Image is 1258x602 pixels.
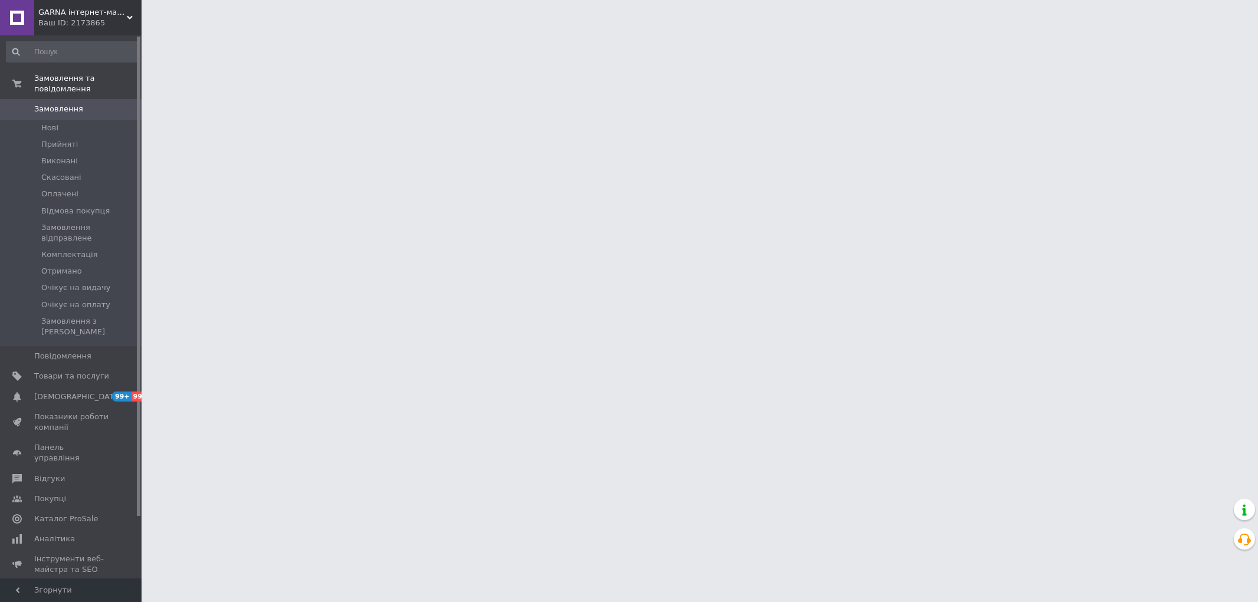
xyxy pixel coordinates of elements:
span: Аналітика [34,534,75,544]
span: Панель управління [34,442,109,463]
span: Очікує на оплату [41,300,110,310]
span: Відмова покупця [41,206,110,216]
span: GARNA інтернет-магазин автозапчастин [38,7,127,18]
span: Оплачені [41,189,78,199]
span: Повідомлення [34,351,91,361]
span: Отримано [41,266,82,277]
span: Товари та послуги [34,371,109,381]
span: Очікує на видачу [41,282,110,293]
input: Пошук [6,41,139,62]
span: Замовлення відправлене [41,222,138,244]
span: Покупці [34,494,66,504]
span: Скасовані [41,172,81,183]
span: Прийняті [41,139,78,150]
span: Замовлення та повідомлення [34,73,142,94]
span: Комплектація [41,249,97,260]
span: [DEMOGRAPHIC_DATA] [34,392,121,402]
span: Замовлення [34,104,83,114]
span: Показники роботи компанії [34,412,109,433]
span: Виконані [41,156,78,166]
span: Каталог ProSale [34,514,98,524]
span: Інструменти веб-майстра та SEO [34,554,109,575]
span: 99+ [132,392,151,402]
span: Відгуки [34,473,65,484]
div: Ваш ID: 2173865 [38,18,142,28]
span: Замовлення з [PERSON_NAME] [41,316,138,337]
span: 99+ [112,392,132,402]
span: Нові [41,123,58,133]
